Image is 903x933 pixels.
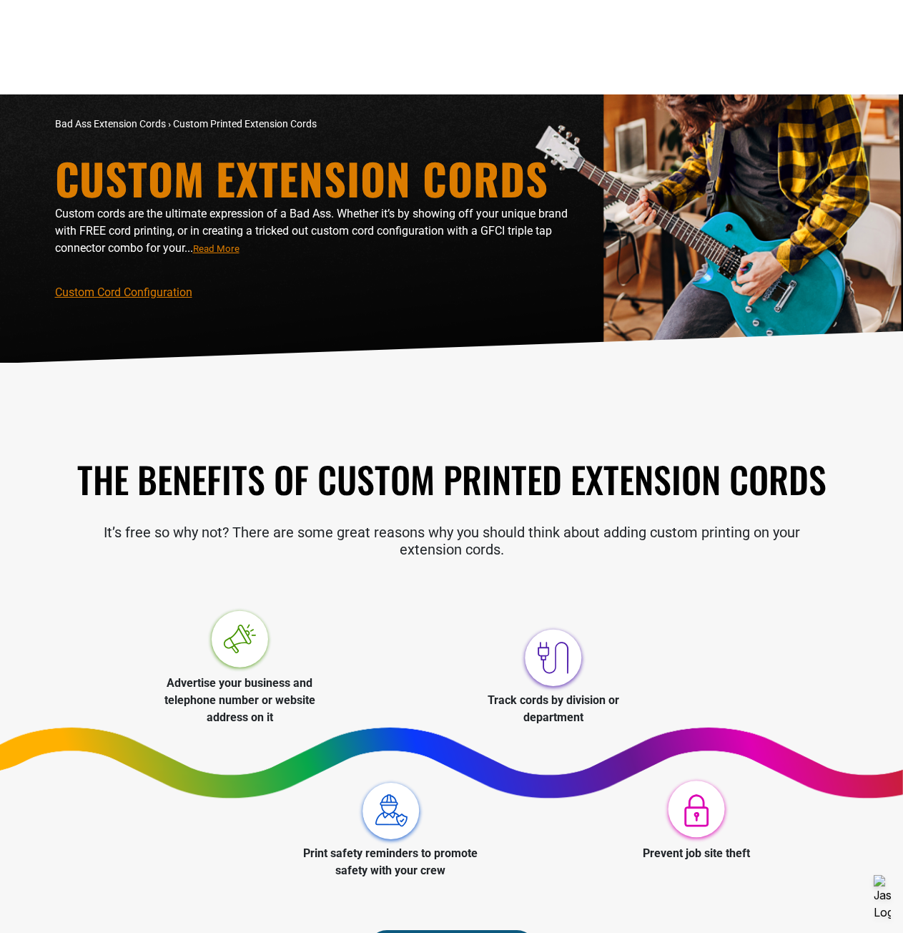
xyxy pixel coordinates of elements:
[55,285,192,299] a: Custom Cord Configuration
[464,692,643,726] p: Track cords by division or department
[55,118,166,130] a: Bad Ass Extension Cords
[55,117,577,132] nav: breadcrumbs
[357,777,425,845] img: Print
[55,456,849,502] h2: The Benefits of Custom Printed Extension Cords
[519,624,587,692] img: Track
[55,524,849,558] p: It’s free so why not? There are some great reasons why you should think about adding custom print...
[168,118,171,130] span: ›
[607,845,786,862] p: Prevent job site theft
[55,157,577,200] h1: Custom Extension Cords
[150,675,329,726] p: Advertise your business and telephone number or website address on it
[301,845,480,879] p: Print safety reminders to promote safety with your crew
[193,243,240,254] span: Read More
[206,607,274,675] img: Advertise
[662,777,730,845] img: Prevent
[173,118,317,130] span: Custom Printed Extension Cords
[55,205,577,257] p: Custom cords are the ultimate expression of a Bad Ass. Whether it’s by showing off your unique br...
